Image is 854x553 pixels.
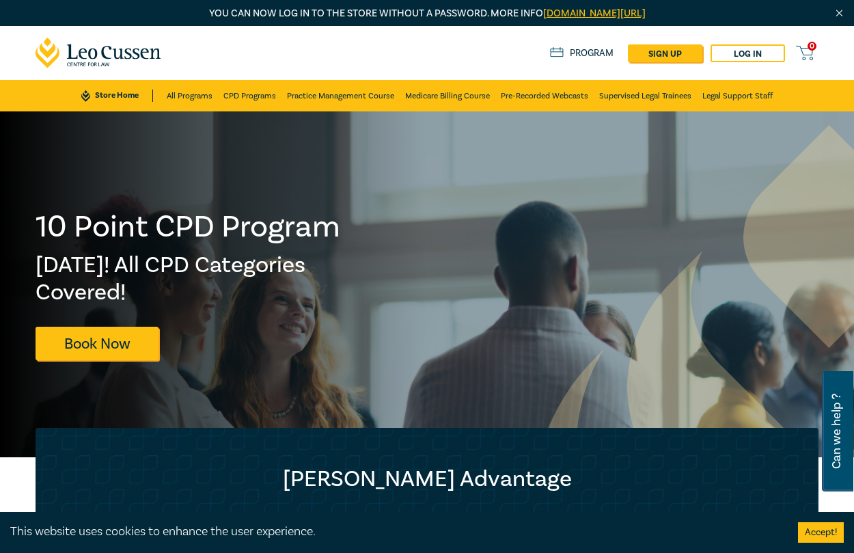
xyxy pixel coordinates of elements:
a: [DOMAIN_NAME][URL] [543,7,646,20]
button: Accept cookies [798,522,844,543]
a: All Programs [167,80,212,111]
a: Book Now [36,327,159,360]
a: Practice Management Course [287,80,394,111]
a: Supervised Legal Trainees [599,80,691,111]
a: CPD Programs [223,80,276,111]
img: Close [834,8,845,19]
a: Store Home [81,90,153,102]
a: Legal Support Staff [702,80,773,111]
a: Log in [711,44,785,62]
div: This website uses cookies to enhance the user experience. [10,523,777,541]
a: Pre-Recorded Webcasts [501,80,588,111]
a: Program [550,47,614,59]
p: You can now log in to the store without a password. More info [36,6,818,21]
span: Can we help ? [830,379,843,483]
h1: 10 Point CPD Program [36,209,342,245]
h2: [PERSON_NAME] Advantage [63,466,791,493]
a: Medicare Billing Course [405,80,490,111]
h2: [DATE]! All CPD Categories Covered! [36,252,342,306]
span: 0 [808,42,816,51]
a: sign up [628,44,702,62]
